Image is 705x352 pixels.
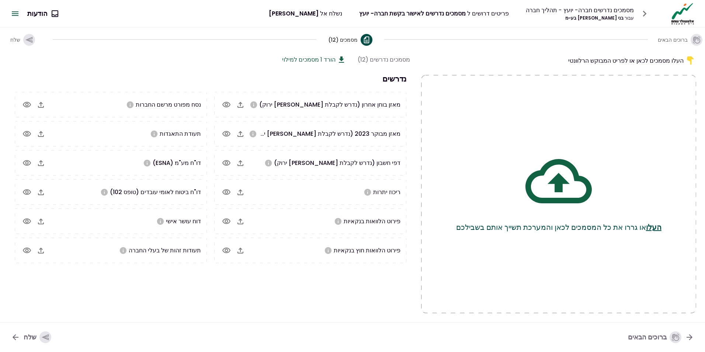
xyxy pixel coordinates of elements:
[252,130,400,138] span: מאזן מבוקר 2023 (נדרש לקבלת [PERSON_NAME] ירוק)
[328,36,358,44] span: מסמכים (12)
[10,36,20,44] span: שלח
[364,188,372,196] svg: אנא העלו ריכוז יתרות עדכני בבנקים, בחברות אשראי חוץ בנקאיות ובחברות כרטיסי אשראי
[282,55,346,64] button: הורד 1 מסמכים למילוי
[628,331,681,343] div: ברוכים הבאים
[24,331,51,343] div: שלח
[358,55,410,64] div: מסמכים נדרשים (12)
[373,188,400,196] span: ריכוז יתרות
[129,246,201,255] span: תעודות זהות של בעלי החברה
[269,9,319,18] span: [PERSON_NAME]
[249,130,257,138] svg: אנא העלו מאזן מבוקר לשנה 2023
[344,217,400,225] span: פירוט הלוואות בנקאיות
[421,55,696,66] div: העלו מסמכים לכאן או לפריט המבוקש הרלוונטי
[274,159,400,167] span: דפי חשבון (נדרש לקבלת [PERSON_NAME] ירוק)
[100,188,108,196] svg: אנא העלו טופס 102 משנת 2023 ועד היום
[334,246,400,255] span: פירוט הלוואות חוץ בנקאיות
[334,217,342,225] svg: אנא העלו פרוט הלוואות מהבנקים
[359,9,509,18] div: פריטים דרושים ל
[156,217,164,225] svg: אנא הורידו את הטופס מלמעלה. יש למלא ולהחזיר חתום על ידי הבעלים
[625,15,634,21] span: עבור
[658,36,688,44] span: ברוכים הבאים
[11,73,410,84] h3: נדרשים
[136,100,201,109] span: נסח מפורט מרשם החברות
[150,130,158,138] svg: אנא העלו תעודת התאגדות של החברה
[328,28,372,52] button: מסמכים (12)
[110,188,201,196] span: דו"ח ביטוח לאומי עובדים (טופס 102)
[153,159,201,167] span: דו"ח מע"מ (ESNA)
[359,9,466,18] span: מסמכים נדרשים לאישור בקשת חברה- יועץ
[259,100,400,109] span: מאזן בוחן אחרון (נדרש לקבלת [PERSON_NAME] ירוק)
[119,246,127,255] svg: אנא העלו צילום תעודת זהות של כל בעלי מניות החברה (לת.ז. ביומטרית יש להעלות 2 צדדים)
[456,222,661,233] p: או גררו את כל המסמכים לכאן והמערכת תשייך אותם בשבילכם
[160,130,201,138] span: תעודת התאגדות
[264,159,272,167] svg: אנא העלו דפי חשבון ל3 חודשים האחרונים לכל החשבונות בנק
[324,246,332,255] svg: אנא העלו פרוט הלוואות חוץ בנקאיות של החברה
[669,2,696,25] img: Logo
[660,28,701,52] button: ברוכים הבאים
[526,6,634,15] div: מסמכים נדרשים חברה- יועץ - תהליך חברה
[4,28,41,52] button: שלח
[166,217,201,225] span: דוח עושר אישי
[143,159,151,167] svg: אנא העלו דו"ח מע"מ (ESNA) משנת 2023 ועד היום
[622,328,700,347] button: ברוכים הבאים
[250,101,258,109] svg: במידה ונערכת הנהלת חשבונות כפולה בלבד
[646,222,661,233] button: העלו
[269,9,342,18] div: נשלח אל
[5,328,57,347] button: שלח
[526,15,634,21] div: בני [PERSON_NAME] בע~מ
[21,4,64,23] button: הודעות
[126,101,134,109] svg: אנא העלו נסח חברה מפורט כולל שעבודים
